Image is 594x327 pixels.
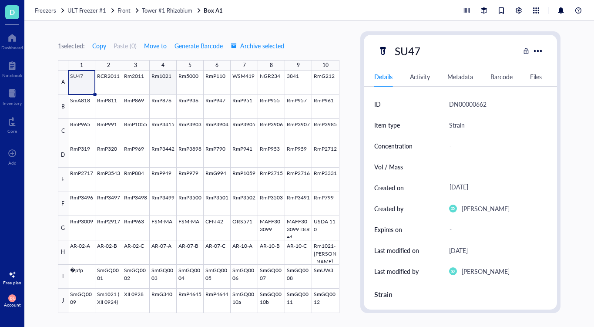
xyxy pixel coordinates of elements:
[462,266,510,276] div: [PERSON_NAME]
[35,7,66,14] a: Freezers
[243,60,246,71] div: 7
[374,120,400,130] div: Item type
[374,72,393,81] div: Details
[451,207,455,210] span: GD
[3,87,22,106] a: Inventory
[215,60,218,71] div: 6
[462,203,510,214] div: [PERSON_NAME]
[270,60,273,71] div: 8
[58,41,85,51] div: 1 selected:
[3,280,21,285] div: Free plan
[67,6,106,14] span: ULT Freezer #1
[410,72,430,81] div: Activity
[374,183,404,192] div: Created on
[2,73,22,78] div: Notebook
[8,160,17,165] div: Add
[80,60,83,71] div: 1
[92,39,107,53] button: Copy
[188,60,191,71] div: 5
[374,246,419,255] div: Last modified on
[374,141,413,151] div: Concentration
[449,99,487,109] div: DN00000662
[142,6,192,14] span: Tower #1 Rhizobium
[7,128,17,134] div: Core
[451,270,455,273] span: GD
[374,162,403,172] div: Vol / Mass
[144,39,167,53] button: Move to
[297,60,300,71] div: 9
[58,240,68,265] div: H
[449,120,465,130] div: Strain
[114,39,137,53] button: Paste (0)
[2,59,22,78] a: Notebook
[117,6,131,14] span: Front
[134,60,137,71] div: 3
[1,45,23,50] div: Dashboard
[4,302,21,307] div: Account
[447,72,473,81] div: Metadata
[230,39,285,53] button: Archive selected
[107,60,110,71] div: 2
[58,265,68,289] div: I
[374,289,547,300] div: Strain
[58,289,68,313] div: J
[1,31,23,50] a: Dashboard
[174,39,223,53] button: Generate Barcode
[58,71,68,95] div: A
[58,192,68,216] div: F
[204,7,224,14] a: Box A1
[374,99,381,109] div: ID
[490,72,513,81] div: Barcode
[446,180,544,196] div: [DATE]
[58,216,68,240] div: G
[446,137,544,155] div: -
[117,7,202,14] a: FrontTower #1 Rhizobium
[7,115,17,134] a: Core
[58,119,68,143] div: C
[374,266,419,276] div: Last modified by
[58,143,68,168] div: D
[58,95,68,119] div: B
[391,42,424,60] div: SU47
[10,296,14,300] span: DL
[67,7,116,14] a: ULT Freezer #1
[3,101,22,106] div: Inventory
[446,158,544,176] div: -
[322,60,329,71] div: 10
[161,60,164,71] div: 4
[374,225,402,234] div: Expires on
[58,168,68,192] div: E
[449,245,468,256] div: [DATE]
[35,6,56,14] span: Freezers
[374,204,403,213] div: Created by
[446,222,544,237] div: -
[530,72,542,81] div: Files
[92,42,106,49] span: Copy
[175,42,223,49] span: Generate Barcode
[144,42,167,49] span: Move to
[10,7,15,17] span: D
[231,42,284,49] span: Archive selected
